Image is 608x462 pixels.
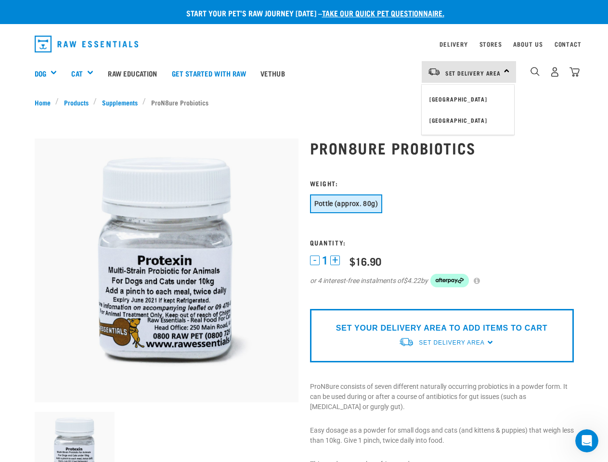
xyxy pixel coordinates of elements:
[310,194,382,213] button: Pottle (approx. 80g)
[27,32,582,56] nav: dropdown navigation
[555,42,582,46] a: Contact
[101,54,164,92] a: Raw Education
[349,255,381,267] div: $16.90
[310,239,574,246] h3: Quantity:
[479,42,502,46] a: Stores
[550,67,560,77] img: user.png
[310,274,574,287] div: or 4 interest-free instalments of by
[419,339,484,346] span: Set Delivery Area
[35,139,298,402] img: Plastic Bottle Of Protexin For Dogs And Cats
[403,276,421,286] span: $4.22
[59,97,93,107] a: Products
[330,256,340,265] button: +
[310,382,574,412] p: ProN8ure consists of seven different naturally occurring probiotics in a powder form. It can be u...
[253,54,292,92] a: Vethub
[575,429,598,452] iframe: Intercom live chat
[97,97,142,107] a: Supplements
[35,97,56,107] a: Home
[35,97,574,107] nav: breadcrumbs
[71,68,82,79] a: Cat
[310,256,320,265] button: -
[310,425,574,446] p: Easy dosage as a powder for small dogs and cats (and kittens & puppies) that weigh less than 10kg...
[427,67,440,76] img: van-moving.png
[399,337,414,347] img: van-moving.png
[530,67,540,76] img: home-icon-1@2x.png
[336,322,547,334] p: SET YOUR DELIVERY AREA TO ADD ITEMS TO CART
[430,274,469,287] img: Afterpay
[322,11,444,15] a: take our quick pet questionnaire.
[310,139,574,156] h1: ProN8ure Probiotics
[35,68,46,79] a: Dog
[440,42,467,46] a: Delivery
[310,180,574,187] h3: Weight:
[422,110,514,131] a: [GEOGRAPHIC_DATA]
[513,42,543,46] a: About Us
[445,71,501,75] span: Set Delivery Area
[314,200,378,207] span: Pottle (approx. 80g)
[35,36,139,52] img: Raw Essentials Logo
[165,54,253,92] a: Get started with Raw
[422,89,514,110] a: [GEOGRAPHIC_DATA]
[569,67,580,77] img: home-icon@2x.png
[322,256,328,266] span: 1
